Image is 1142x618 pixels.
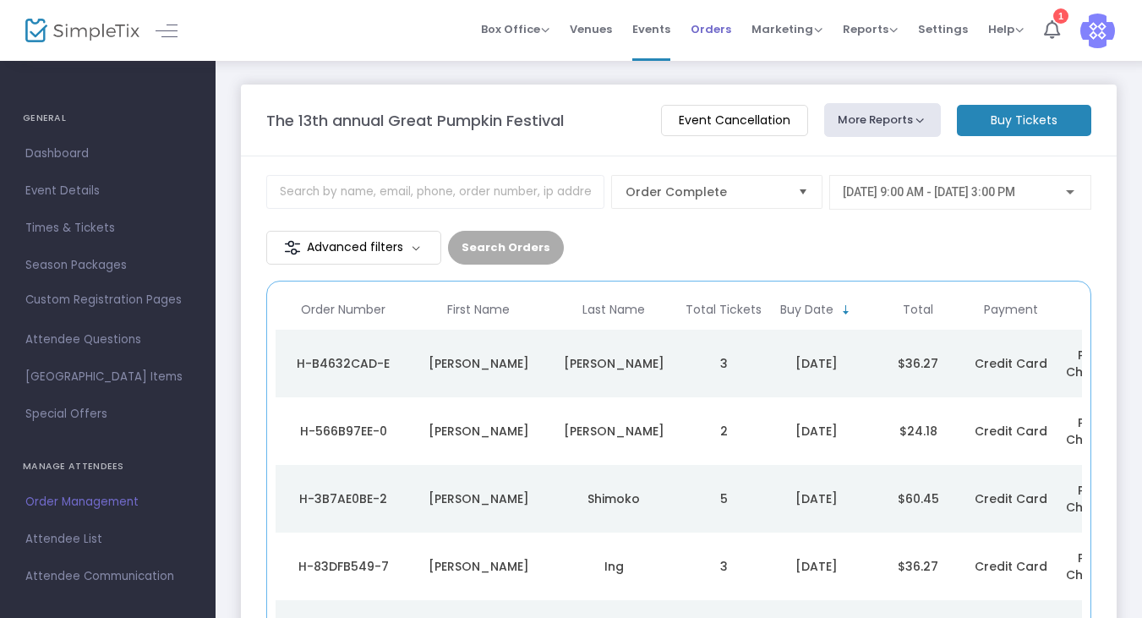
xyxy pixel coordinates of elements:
input: Search by name, email, phone, order number, ip address, or last 4 digits of card [266,175,604,209]
span: Marketing [751,21,822,37]
span: [GEOGRAPHIC_DATA] Items [25,366,190,388]
th: Total Tickets [681,290,766,330]
td: $60.45 [867,465,969,533]
div: 9/24/2025 [770,355,863,372]
span: Credit Card [975,490,1047,507]
div: H-B4632CAD-E [280,355,407,372]
span: Attendee Communication [25,566,190,588]
span: Payment [984,303,1038,317]
span: Special Offers [25,403,190,425]
td: 5 [681,465,766,533]
div: Ing [550,558,677,575]
span: Orders [691,8,731,51]
div: 9/24/2025 [770,490,863,507]
div: 9/23/2025 [770,558,863,575]
m-button: Event Cancellation [661,105,808,136]
div: Marin [415,355,542,372]
m-button: Buy Tickets [957,105,1091,136]
span: Events [632,8,670,51]
h4: MANAGE ATTENDEES [23,450,193,484]
button: More Reports [824,103,941,137]
span: [DATE] 9:00 AM - [DATE] 3:00 PM [843,185,1015,199]
span: Help [988,21,1024,37]
m-button: Advanced filters [266,231,441,265]
div: Shimoko [550,490,677,507]
td: $24.18 [867,397,969,465]
span: Public Checkout [1066,414,1126,448]
button: Select [791,176,815,208]
div: H-83DFB549-7 [280,558,407,575]
span: Attendee List [25,528,190,550]
td: 3 [681,330,766,397]
span: Attendee Questions [25,329,190,351]
div: Claire [415,558,542,575]
span: Public Checkout [1066,550,1126,583]
span: Times & Tickets [25,217,190,239]
div: Erika [415,490,542,507]
img: filter [284,239,301,256]
td: 3 [681,533,766,600]
td: $36.27 [867,533,969,600]
span: Order Complete [626,183,784,200]
span: Season Packages [25,254,190,276]
span: Venues [570,8,612,51]
span: Credit Card [975,355,1047,372]
span: Public Checkout [1066,482,1126,516]
div: Dan [415,423,542,440]
div: 1 [1053,8,1068,24]
m-panel-title: The 13th annual Great Pumpkin Festival [266,109,564,132]
span: Credit Card [975,558,1047,575]
h4: GENERAL [23,101,193,135]
td: 2 [681,397,766,465]
span: Reports [843,21,898,37]
span: Order Number [301,303,385,317]
div: 9/24/2025 [770,423,863,440]
span: Last Name [582,303,645,317]
span: First Name [447,303,510,317]
span: Public Checkout [1066,347,1126,380]
div: H-3B7AE0BE-2 [280,490,407,507]
td: $36.27 [867,330,969,397]
span: Settings [918,8,968,51]
div: Nguyen [550,423,677,440]
span: Dashboard [25,143,190,165]
div: H-566B97EE-0 [280,423,407,440]
span: Total [903,303,933,317]
span: Sortable [839,304,853,317]
span: Credit Card [975,423,1047,440]
span: Box Office [481,21,549,37]
span: Order Management [25,491,190,513]
span: Event Details [25,180,190,202]
span: Buy Date [780,303,833,317]
span: Custom Registration Pages [25,292,182,309]
div: L Witt [550,355,677,372]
